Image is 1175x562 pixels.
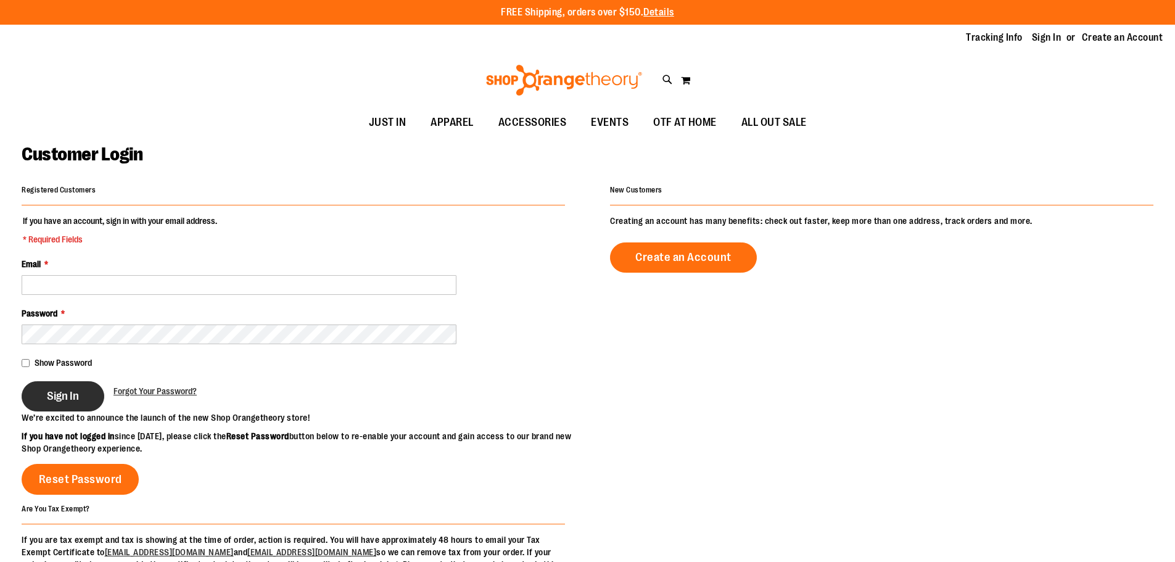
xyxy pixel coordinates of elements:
strong: Registered Customers [22,186,96,194]
span: ALL OUT SALE [741,109,807,136]
span: JUST IN [369,109,406,136]
legend: If you have an account, sign in with your email address. [22,215,218,246]
a: Reset Password [22,464,139,495]
a: Details [643,7,674,18]
p: since [DATE], please click the button below to re-enable your account and gain access to our bran... [22,430,588,455]
strong: If you have not logged in [22,431,115,441]
span: Password [22,308,57,318]
span: Customer Login [22,144,142,165]
span: Forgot Your Password? [113,386,197,396]
span: APPAREL [431,109,474,136]
a: Tracking Info [966,31,1023,44]
a: [EMAIL_ADDRESS][DOMAIN_NAME] [247,547,376,557]
img: Shop Orangetheory [484,65,644,96]
span: Email [22,259,41,269]
p: FREE Shipping, orders over $150. [501,6,674,20]
a: Create an Account [1082,31,1163,44]
a: Forgot Your Password? [113,385,197,397]
strong: Are You Tax Exempt? [22,504,90,513]
button: Sign In [22,381,104,411]
a: [EMAIL_ADDRESS][DOMAIN_NAME] [105,547,234,557]
span: EVENTS [591,109,629,136]
p: We’re excited to announce the launch of the new Shop Orangetheory store! [22,411,588,424]
span: Reset Password [39,473,122,486]
strong: Reset Password [226,431,289,441]
strong: New Customers [610,186,662,194]
span: Show Password [35,358,92,368]
span: Create an Account [635,250,732,264]
span: Sign In [47,389,79,403]
span: ACCESSORIES [498,109,567,136]
a: Create an Account [610,242,757,273]
span: * Required Fields [23,233,217,246]
span: OTF AT HOME [653,109,717,136]
p: Creating an account has many benefits: check out faster, keep more than one address, track orders... [610,215,1153,227]
a: Sign In [1032,31,1062,44]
